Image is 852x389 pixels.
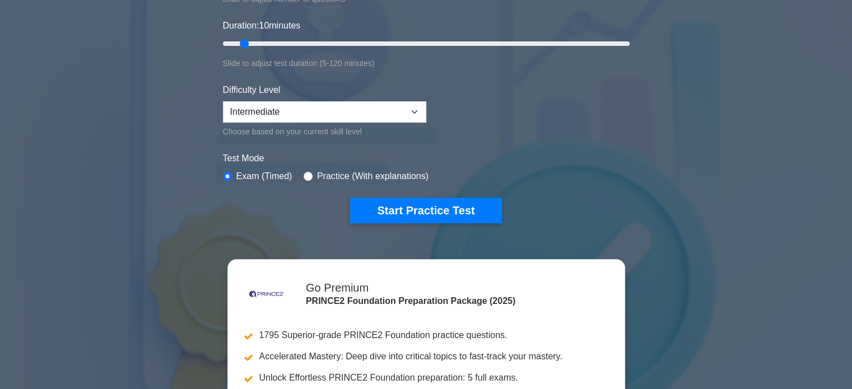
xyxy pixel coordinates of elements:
[223,57,630,70] div: Slide to adjust test duration (5-120 minutes)
[223,152,630,165] label: Test Mode
[317,170,429,183] label: Practice (With explanations)
[259,21,269,30] span: 10
[223,19,301,32] label: Duration: minutes
[350,198,501,223] button: Start Practice Test
[223,83,281,97] label: Difficulty Level
[223,125,426,138] div: Choose based on your current skill level
[236,170,292,183] label: Exam (Timed)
